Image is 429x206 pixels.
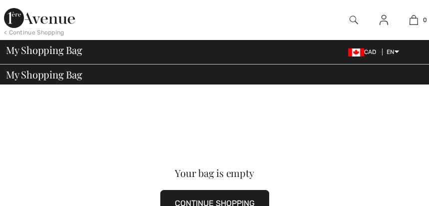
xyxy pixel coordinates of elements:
[372,14,396,26] a: Sign In
[4,28,64,37] div: < Continue Shopping
[6,45,82,55] span: My Shopping Bag
[380,14,388,26] img: My Info
[348,48,364,56] img: Canadian Dollar
[350,14,358,26] img: search the website
[4,8,75,28] img: 1ère Avenue
[27,168,403,178] div: Your bag is empty
[348,48,381,55] span: CAD
[6,69,82,79] span: My Shopping Bag
[423,15,427,24] span: 0
[410,14,418,26] img: My Bag
[387,48,399,55] span: EN
[400,14,429,26] a: 0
